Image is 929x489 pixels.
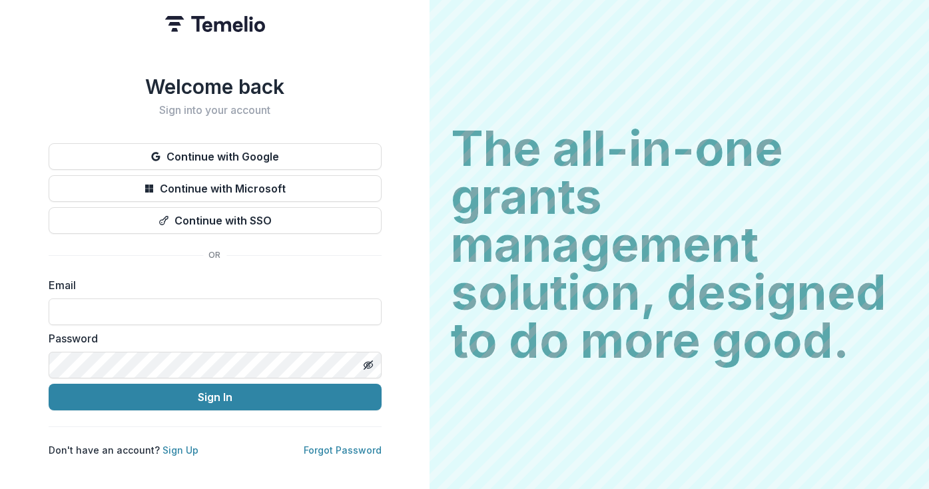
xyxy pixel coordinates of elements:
[49,384,382,410] button: Sign In
[49,143,382,170] button: Continue with Google
[49,330,374,346] label: Password
[358,354,379,376] button: Toggle password visibility
[49,443,198,457] p: Don't have an account?
[304,444,382,456] a: Forgot Password
[49,175,382,202] button: Continue with Microsoft
[165,16,265,32] img: Temelio
[49,277,374,293] label: Email
[162,444,198,456] a: Sign Up
[49,104,382,117] h2: Sign into your account
[49,75,382,99] h1: Welcome back
[49,207,382,234] button: Continue with SSO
